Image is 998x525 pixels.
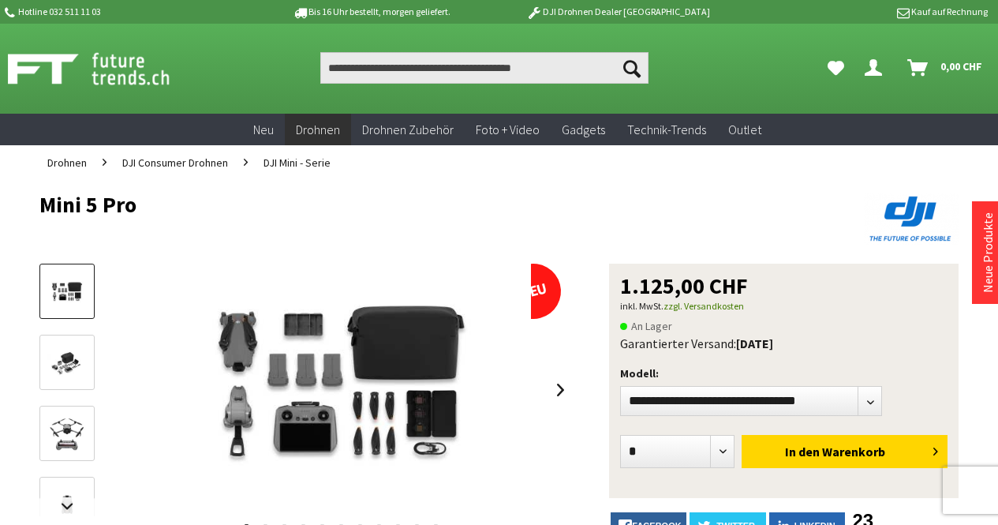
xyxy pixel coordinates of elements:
span: Drohnen [296,122,340,137]
div: Garantierter Versand: [620,336,948,351]
span: Warenkorb [822,444,885,459]
h1: Mini 5 Pro [39,193,775,216]
p: DJI Drohnen Dealer [GEOGRAPHIC_DATA] [495,2,741,21]
a: Technik-Trends [616,114,717,146]
span: Drohnen [47,156,87,170]
img: DJI [864,193,959,245]
span: In den [785,444,820,459]
button: Suchen [615,52,649,84]
a: Neu [242,114,285,146]
a: zzgl. Versandkosten [663,300,744,312]
span: Neu [253,122,274,137]
p: Bis 16 Uhr bestellt, morgen geliefert. [249,2,495,21]
span: Drohnen Zubehör [362,122,454,137]
a: DJI Consumer Drohnen [114,145,236,180]
img: Shop Futuretrends - zur Startseite wechseln [8,49,204,88]
a: Drohnen [39,145,95,180]
span: Gadgets [562,122,605,137]
span: 1.125,00 CHF [620,275,748,297]
span: Technik-Trends [627,122,706,137]
a: Warenkorb [901,52,990,84]
p: Hotline 032 511 11 03 [2,2,249,21]
span: 0,00 CHF [940,54,982,79]
a: Foto + Video [465,114,551,146]
a: Outlet [717,114,772,146]
a: Dein Konto [858,52,895,84]
a: Drohnen Zubehör [351,114,465,146]
b: [DATE] [736,336,773,351]
span: Foto + Video [476,122,540,137]
a: Meine Favoriten [820,52,852,84]
p: Kauf auf Rechnung [742,2,988,21]
span: DJI Consumer Drohnen [122,156,228,170]
span: An Lager [620,317,672,336]
img: Mini 5 Pro [152,264,531,516]
a: Drohnen [285,114,351,146]
a: DJI Mini - Serie [256,145,338,180]
button: In den Warenkorb [742,435,948,468]
a: Neue Produkte [980,212,996,293]
img: Vorschau: Mini 5 Pro [44,277,90,308]
p: inkl. MwSt. [620,297,948,316]
span: DJI Mini - Serie [264,156,331,170]
input: Produkt, Marke, Kategorie, EAN, Artikelnummer… [320,52,649,84]
span: Outlet [728,122,761,137]
p: Modell: [620,364,948,383]
a: Gadgets [551,114,616,146]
